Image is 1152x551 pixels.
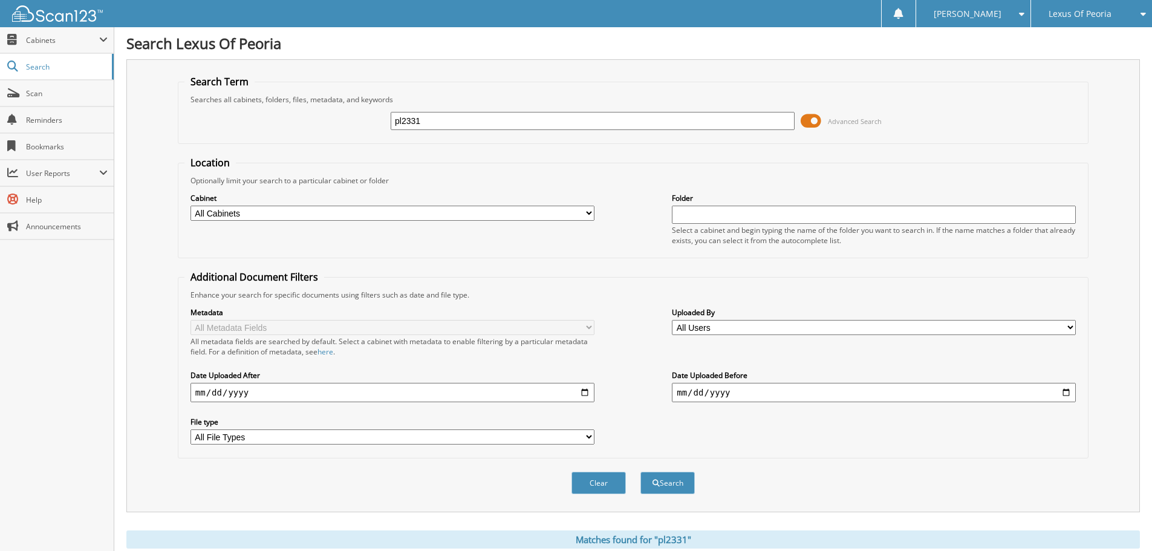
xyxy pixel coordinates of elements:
[190,370,594,380] label: Date Uploaded After
[126,33,1140,53] h1: Search Lexus Of Peoria
[12,5,103,22] img: scan123-logo-white.svg
[672,370,1076,380] label: Date Uploaded Before
[26,115,108,125] span: Reminders
[672,307,1076,318] label: Uploaded By
[26,142,108,152] span: Bookmarks
[571,472,626,494] button: Clear
[26,168,99,178] span: User Reports
[190,417,594,427] label: File type
[184,290,1082,300] div: Enhance your search for specific documents using filters such as date and file type.
[26,62,106,72] span: Search
[672,225,1076,246] div: Select a cabinet and begin typing the name of the folder you want to search in. If the name match...
[26,35,99,45] span: Cabinets
[1049,10,1111,18] span: Lexus Of Peoria
[184,75,255,88] legend: Search Term
[190,193,594,203] label: Cabinet
[190,336,594,357] div: All metadata fields are searched by default. Select a cabinet with metadata to enable filtering b...
[828,117,882,126] span: Advanced Search
[26,88,108,99] span: Scan
[317,347,333,357] a: here
[184,175,1082,186] div: Optionally limit your search to a particular cabinet or folder
[672,193,1076,203] label: Folder
[184,270,324,284] legend: Additional Document Filters
[184,156,236,169] legend: Location
[126,530,1140,549] div: Matches found for "pl2331"
[190,307,594,318] label: Metadata
[190,383,594,402] input: start
[934,10,1001,18] span: [PERSON_NAME]
[184,94,1082,105] div: Searches all cabinets, folders, files, metadata, and keywords
[26,195,108,205] span: Help
[640,472,695,494] button: Search
[26,221,108,232] span: Announcements
[672,383,1076,402] input: end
